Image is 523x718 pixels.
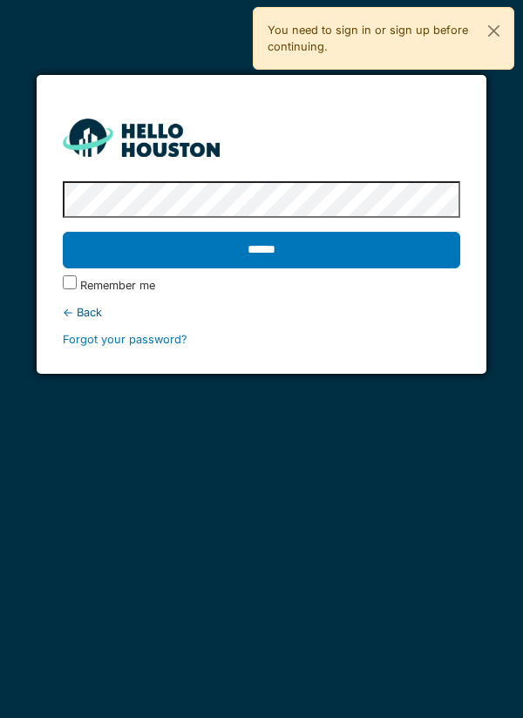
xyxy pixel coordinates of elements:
[63,304,461,321] div: ← Back
[63,333,187,346] a: Forgot your password?
[63,119,220,156] img: HH_line-BYnF2_Hg.png
[474,8,513,54] button: Close
[80,277,155,294] label: Remember me
[253,7,514,70] div: You need to sign in or sign up before continuing.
